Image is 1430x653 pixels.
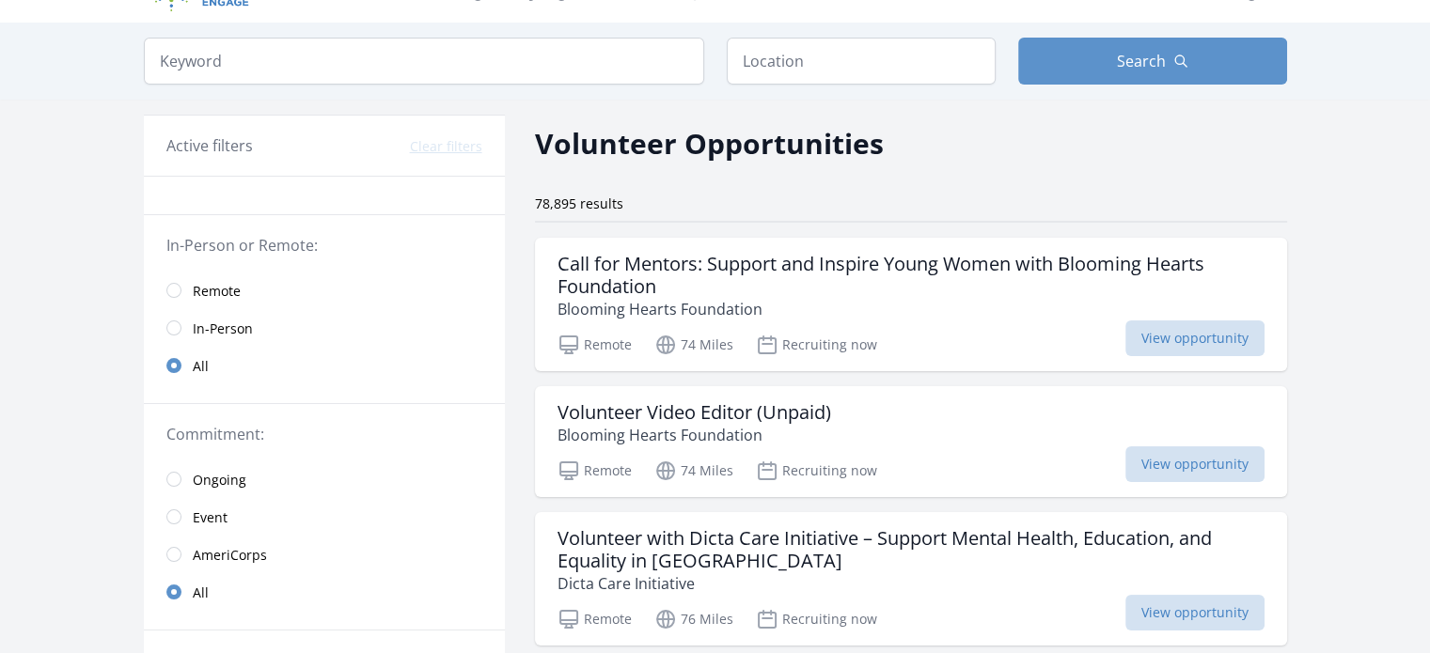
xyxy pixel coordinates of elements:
span: Remote [193,282,241,301]
a: Event [144,498,505,536]
a: AmeriCorps [144,536,505,573]
p: 76 Miles [654,608,733,630]
p: Recruiting now [756,334,877,356]
button: Clear filters [410,137,482,156]
a: In-Person [144,309,505,347]
a: Volunteer Video Editor (Unpaid) Blooming Hearts Foundation Remote 74 Miles Recruiting now View op... [535,386,1287,497]
h3: Call for Mentors: Support and Inspire Young Women with Blooming Hearts Foundation [558,253,1265,298]
a: Ongoing [144,460,505,498]
h2: Volunteer Opportunities [535,122,884,164]
p: 74 Miles [654,334,733,356]
p: Remote [558,334,632,356]
a: Remote [144,272,505,309]
a: All [144,573,505,611]
input: Keyword [144,38,704,85]
p: Blooming Hearts Foundation [558,424,831,446]
button: Search [1018,38,1287,85]
span: View opportunity [1125,595,1265,630]
a: All [144,347,505,384]
span: View opportunity [1125,320,1265,356]
span: View opportunity [1125,446,1265,482]
legend: In-Person or Remote: [166,234,482,257]
p: Recruiting now [756,608,877,630]
h3: Volunteer Video Editor (Unpaid) [558,401,831,424]
a: Volunteer with Dicta Care Initiative – Support Mental Health, Education, and Equality in [GEOGRAP... [535,512,1287,645]
p: Recruiting now [756,459,877,482]
a: Call for Mentors: Support and Inspire Young Women with Blooming Hearts Foundation Blooming Hearts... [535,238,1287,371]
p: Remote [558,459,632,482]
h3: Volunteer with Dicta Care Initiative – Support Mental Health, Education, and Equality in [GEOGRAP... [558,527,1265,572]
span: Ongoing [193,471,246,490]
span: In-Person [193,319,253,338]
h3: Active filters [166,134,253,157]
span: Search [1117,50,1166,72]
legend: Commitment: [166,423,482,445]
p: Blooming Hearts Foundation [558,298,1265,320]
span: All [193,357,209,376]
span: AmeriCorps [193,546,267,565]
input: Location [727,38,996,85]
p: Dicta Care Initiative [558,572,1265,595]
p: Remote [558,608,632,630]
span: 78,895 results [535,194,623,212]
span: Event [193,508,228,527]
p: 74 Miles [654,459,733,482]
span: All [193,583,209,602]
